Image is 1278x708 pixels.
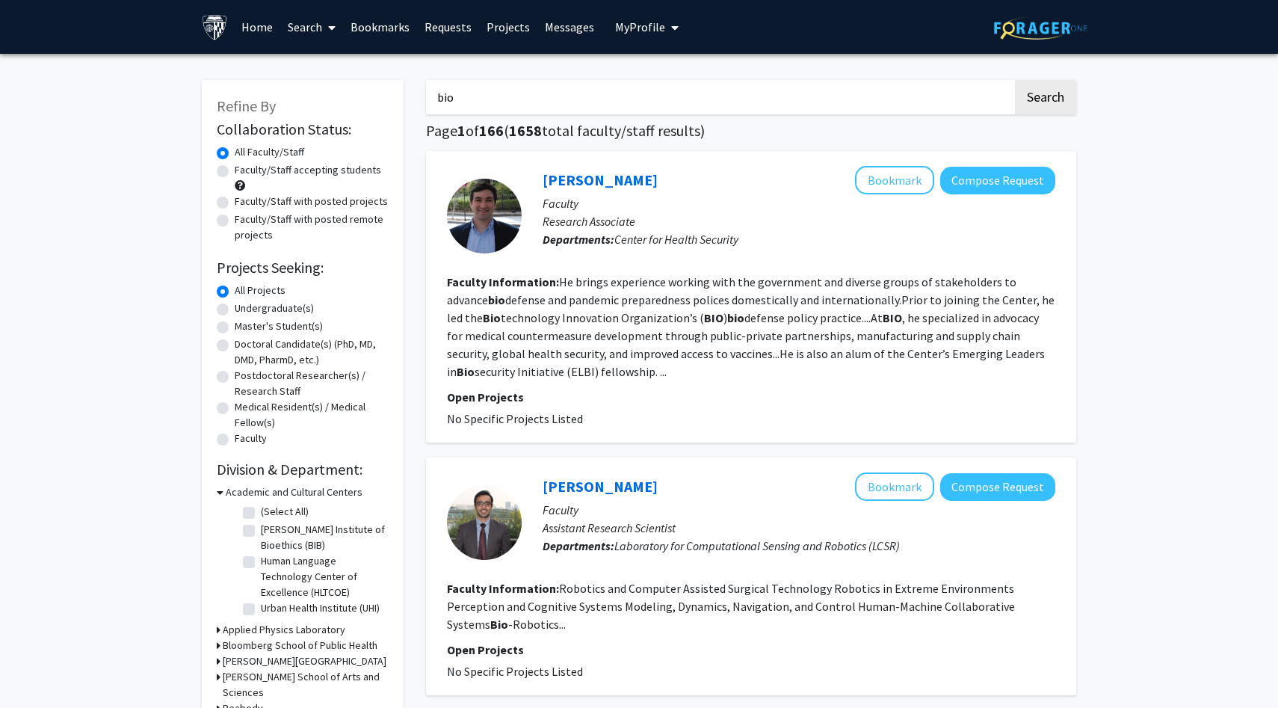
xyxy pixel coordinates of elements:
label: Postdoctoral Researcher(s) / Research Staff [235,368,389,399]
a: Bookmarks [343,1,417,53]
button: Compose Request to Adnan Munawar [940,473,1055,501]
p: Assistant Research Scientist [543,519,1055,537]
b: bio [488,292,505,307]
b: Faculty Information: [447,581,559,596]
label: Doctoral Candidate(s) (PhD, MD, DMD, PharmD, etc.) [235,336,389,368]
a: [PERSON_NAME] [543,170,658,189]
button: Search [1015,80,1076,114]
label: Faculty/Staff with posted projects [235,194,388,209]
b: BIO [883,310,902,325]
h1: Page of ( total faculty/staff results) [426,122,1076,140]
p: Open Projects [447,641,1055,659]
label: (Select All) [261,504,309,520]
h3: Bloomberg School of Public Health [223,638,377,653]
iframe: Chat [11,641,64,697]
fg-read-more: He brings experience working with the government and diverse groups of stakeholders to advance de... [447,274,1055,379]
span: No Specific Projects Listed [447,411,583,426]
p: Open Projects [447,388,1055,406]
button: Add Adnan Munawar to Bookmarks [855,472,934,501]
h3: [PERSON_NAME] School of Arts and Sciences [223,669,389,701]
b: Faculty Information: [447,274,559,289]
h2: Projects Seeking: [217,259,389,277]
label: Human Language Technology Center of Excellence (HLTCOE) [261,553,385,600]
b: bio [727,310,744,325]
p: Research Associate [543,212,1055,230]
span: No Specific Projects Listed [447,664,583,679]
a: [PERSON_NAME] [543,477,658,496]
span: Refine By [217,96,276,115]
a: Requests [417,1,479,53]
b: Bio [457,364,475,379]
input: Search Keywords [426,80,1013,114]
label: Medical Resident(s) / Medical Fellow(s) [235,399,389,431]
a: Search [280,1,343,53]
b: Bio [483,310,501,325]
b: Departments: [543,232,614,247]
h2: Collaboration Status: [217,120,389,138]
span: 166 [479,121,504,140]
label: Faculty/Staff accepting students [235,162,381,178]
label: Faculty [235,431,267,446]
span: My Profile [615,19,665,34]
span: 1 [457,121,466,140]
img: Johns Hopkins University Logo [202,14,228,40]
p: Faculty [543,501,1055,519]
label: Master's Student(s) [235,318,323,334]
h3: [PERSON_NAME][GEOGRAPHIC_DATA] [223,653,386,669]
a: Messages [537,1,602,53]
b: Bio [490,617,508,632]
fg-read-more: Robotics and Computer Assisted Surgical Technology Robotics in Extreme Environments Perception an... [447,581,1015,632]
h3: Applied Physics Laboratory [223,622,345,638]
label: Faculty/Staff with posted remote projects [235,212,389,243]
span: Center for Health Security [614,232,738,247]
label: Undergraduate(s) [235,301,314,316]
b: Departments: [543,538,614,553]
label: Urban Health Institute (UHI) [261,600,380,616]
label: All Faculty/Staff [235,144,304,160]
img: ForagerOne Logo [994,16,1087,40]
a: Home [234,1,280,53]
span: Laboratory for Computational Sensing and Robotics (LCSR) [614,538,900,553]
button: Add Joel Straus to Bookmarks [855,166,934,194]
h3: Academic and Cultural Centers [226,484,362,500]
b: BIO [704,310,723,325]
p: Faculty [543,194,1055,212]
a: Projects [479,1,537,53]
label: All Projects [235,283,285,298]
h2: Division & Department: [217,461,389,478]
label: [PERSON_NAME] Institute of Bioethics (BIB) [261,522,385,553]
span: 1658 [509,121,542,140]
button: Compose Request to Joel Straus [940,167,1055,194]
